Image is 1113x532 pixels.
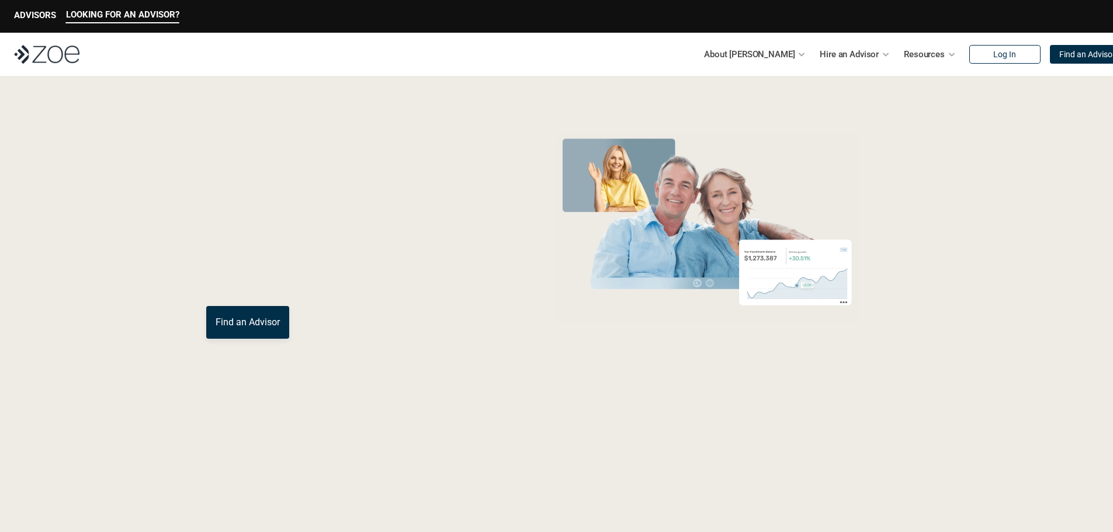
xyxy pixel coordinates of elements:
p: Hire an Advisor [820,46,879,63]
a: Find an Advisor [206,306,289,339]
a: Log In [969,45,1041,64]
img: Zoe Financial Hero Image [552,133,863,323]
p: Log In [993,50,1016,60]
p: ADVISORS [14,10,56,20]
p: Find an Advisor [216,317,280,328]
span: Grow Your Wealth [206,129,466,174]
span: with a Financial Advisor [206,168,442,252]
p: You deserve an advisor you can trust. [PERSON_NAME], hire, and invest with vetted, fiduciary, fin... [206,264,508,292]
p: Loremipsum: *DolOrsi Ametconsecte adi Eli Seddoeius tem inc utlaboreet. Dol 4680 MagNaal Enimadmi... [28,488,1085,530]
p: Resources [904,46,945,63]
p: About [PERSON_NAME] [704,46,795,63]
em: The information in the visuals above is for illustrative purposes only and does not represent an ... [545,330,869,336]
p: LOOKING FOR AN ADVISOR? [66,9,179,20]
